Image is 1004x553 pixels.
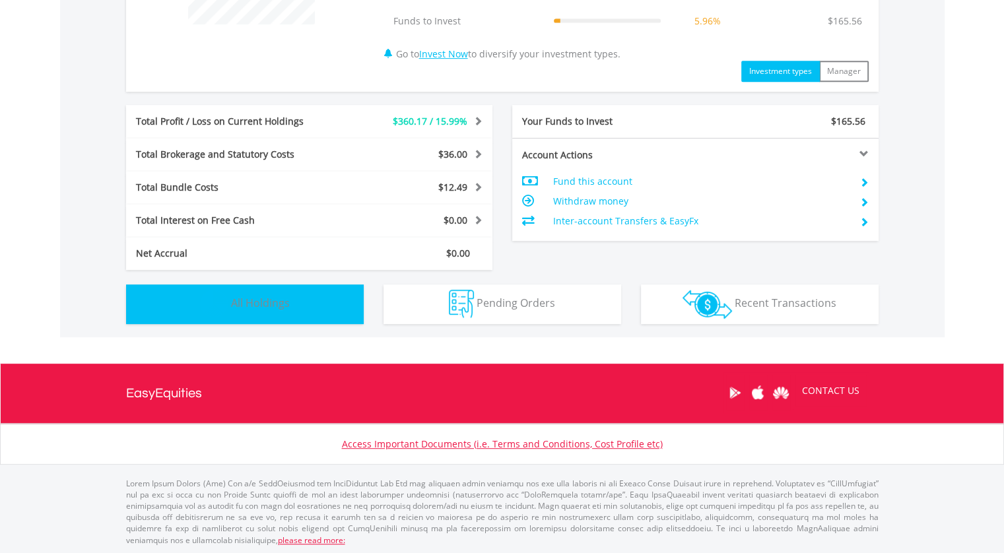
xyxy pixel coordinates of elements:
[278,535,345,546] a: please read more:
[438,148,467,160] span: $36.00
[231,296,290,310] span: All Holdings
[723,372,747,413] a: Google Play
[667,8,748,34] td: 5.96%
[126,214,340,227] div: Total Interest on Free Cash
[387,8,547,34] td: Funds to Invest
[477,296,555,310] span: Pending Orders
[735,296,836,310] span: Recent Transactions
[741,61,820,82] button: Investment types
[126,247,340,260] div: Net Accrual
[126,284,364,324] button: All Holdings
[126,181,340,194] div: Total Bundle Costs
[419,48,468,60] a: Invest Now
[393,115,467,127] span: $360.17 / 15.99%
[552,191,849,211] td: Withdraw money
[446,247,470,259] span: $0.00
[793,372,869,409] a: CONTACT US
[200,290,228,318] img: holdings-wht.png
[126,115,340,128] div: Total Profit / Loss on Current Holdings
[444,214,467,226] span: $0.00
[821,8,869,34] td: $165.56
[641,284,879,324] button: Recent Transactions
[512,148,696,162] div: Account Actions
[342,438,663,450] a: Access Important Documents (i.e. Terms and Conditions, Cost Profile etc)
[552,172,849,191] td: Fund this account
[683,290,732,319] img: transactions-zar-wht.png
[384,284,621,324] button: Pending Orders
[831,115,865,127] span: $165.56
[438,181,467,193] span: $12.49
[126,478,879,546] p: Lorem Ipsum Dolors (Ame) Con a/e SeddOeiusmod tem InciDiduntut Lab Etd mag aliquaen admin veniamq...
[819,61,869,82] button: Manager
[770,372,793,413] a: Huawei
[126,148,340,161] div: Total Brokerage and Statutory Costs
[449,290,474,318] img: pending_instructions-wht.png
[512,115,696,128] div: Your Funds to Invest
[126,364,202,423] a: EasyEquities
[552,211,849,231] td: Inter-account Transfers & EasyFx
[747,372,770,413] a: Apple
